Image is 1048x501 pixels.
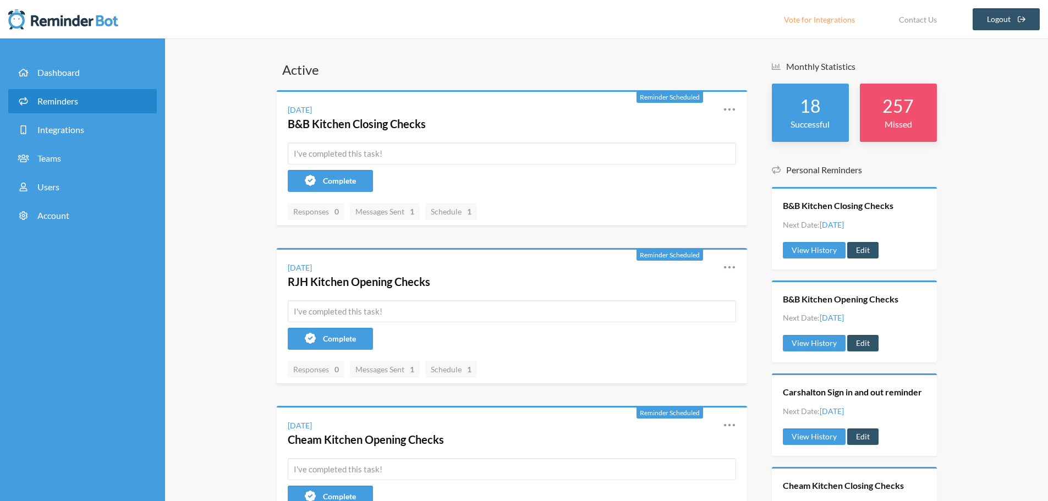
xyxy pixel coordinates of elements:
a: B&B Kitchen Closing Checks [783,200,893,212]
h3: Active [277,60,747,79]
a: Schedule1 [425,203,477,220]
span: Complete [323,492,356,501]
li: Next Date: [783,312,844,323]
a: Contact Us [885,8,951,30]
p: Missed [871,118,926,131]
a: Messages Sent1 [350,361,420,378]
button: Complete [288,170,373,192]
span: Reminders [37,96,78,106]
div: [DATE] [288,262,312,273]
a: B&B Kitchen Closing Checks [288,117,426,130]
h5: Personal Reminders [772,164,937,176]
strong: 1 [467,364,471,375]
span: Reminder Scheduled [640,409,700,417]
a: Edit [847,335,879,351]
span: Reminder Scheduled [640,251,700,259]
a: Carshalton Sign in and out reminder [783,386,922,398]
img: Reminder Bot [8,8,118,30]
a: Edit [847,428,879,445]
p: Successful [783,118,838,131]
strong: 0 [334,206,339,217]
strong: 1 [410,206,414,217]
span: Complete [323,176,356,185]
div: [DATE] [288,104,312,115]
span: Teams [37,153,61,163]
a: View History [783,428,846,445]
span: [DATE] [820,220,844,229]
a: Schedule1 [425,361,477,378]
span: Schedule [431,207,471,216]
input: I've completed this task! [288,300,736,322]
span: Complete [323,334,356,343]
span: Account [37,210,69,221]
li: Next Date: [783,405,844,417]
span: [DATE] [820,313,844,322]
strong: 0 [334,364,339,375]
li: Next Date: [783,219,844,230]
span: Responses [293,207,339,216]
a: Logout [973,8,1040,30]
a: Edit [847,242,879,258]
a: Responses0 [288,203,344,220]
span: Messages Sent [355,207,414,216]
strong: 18 [800,95,821,117]
button: Complete [288,328,373,350]
span: Reminder Scheduled [640,93,700,101]
a: RJH Kitchen Opening Checks [288,275,430,288]
a: Messages Sent1 [350,203,420,220]
a: Cheam Kitchen Opening Checks [288,433,444,446]
strong: 257 [882,95,914,117]
div: [DATE] [288,420,312,431]
a: Cheam Kitchen Closing Checks [783,480,904,492]
strong: 1 [410,364,414,375]
a: View History [783,242,846,258]
span: Dashboard [37,67,80,78]
span: [DATE] [820,406,844,416]
a: Integrations [8,118,157,142]
span: Schedule [431,365,471,374]
input: I've completed this task! [288,458,736,480]
span: Users [37,181,59,192]
span: Messages Sent [355,365,414,374]
a: Vote for Integrations [770,8,869,30]
a: Dashboard [8,60,157,85]
h5: Monthly Statistics [772,60,937,73]
input: I've completed this task! [288,142,736,164]
a: Account [8,203,157,228]
strong: 1 [467,206,471,217]
a: Reminders [8,89,157,113]
a: Responses0 [288,361,344,378]
a: B&B Kitchen Opening Checks [783,293,898,305]
a: View History [783,335,846,351]
span: Responses [293,365,339,374]
a: Users [8,175,157,199]
span: Integrations [37,124,84,135]
a: Teams [8,146,157,170]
